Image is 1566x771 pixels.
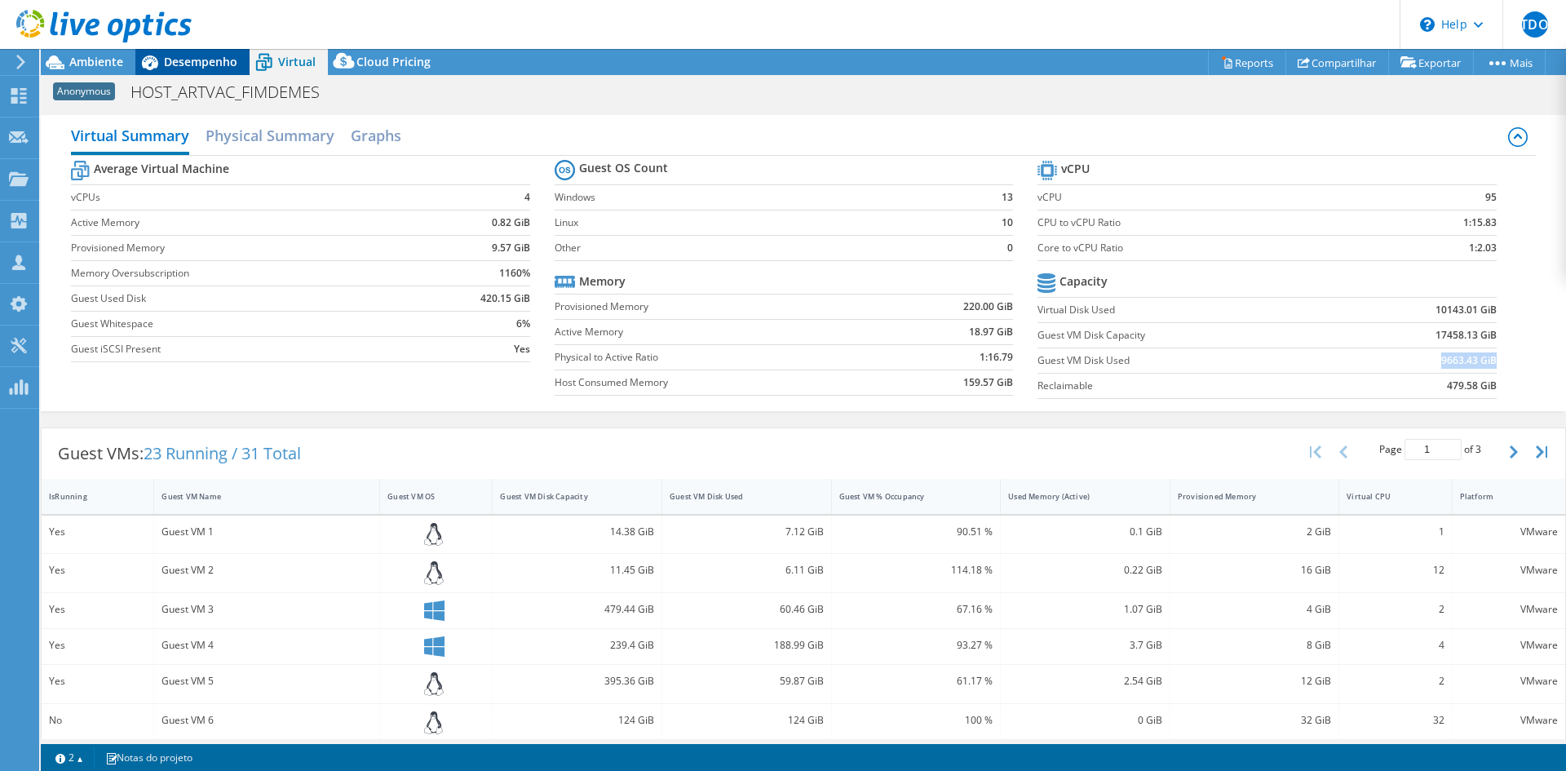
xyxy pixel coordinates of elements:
[492,215,530,231] b: 0.82 GiB
[71,265,420,281] label: Memory Oversubscription
[1178,672,1332,690] div: 12 GiB
[555,189,971,206] label: Windows
[500,600,654,618] div: 479.44 GiB
[963,374,1013,391] b: 159.57 GiB
[514,341,530,357] b: Yes
[480,290,530,307] b: 420.15 GiB
[206,119,334,152] h2: Physical Summary
[161,711,372,729] div: Guest VM 6
[500,711,654,729] div: 124 GiB
[1469,240,1497,256] b: 1:2.03
[839,561,993,579] div: 114.18 %
[963,299,1013,315] b: 220.00 GiB
[670,491,804,502] div: Guest VM Disk Used
[670,711,824,729] div: 124 GiB
[980,349,1013,366] b: 1:16.79
[161,600,372,618] div: Guest VM 3
[1447,378,1497,394] b: 479.58 GiB
[1007,240,1013,256] b: 0
[1347,600,1444,618] div: 2
[1037,378,1338,394] label: Reclaimable
[144,442,301,464] span: 23 Running / 31 Total
[1037,352,1338,369] label: Guest VM Disk Used
[500,561,654,579] div: 11.45 GiB
[1008,600,1162,618] div: 1.07 GiB
[1008,672,1162,690] div: 2.54 GiB
[1008,711,1162,729] div: 0 GiB
[1208,50,1286,75] a: Reports
[1435,327,1497,343] b: 17458.13 GiB
[1178,600,1332,618] div: 4 GiB
[1460,523,1558,541] div: VMware
[356,54,431,69] span: Cloud Pricing
[1347,561,1444,579] div: 12
[71,119,189,155] h2: Virtual Summary
[1420,17,1435,32] svg: \n
[1059,273,1108,290] b: Capacity
[1485,189,1497,206] b: 95
[499,265,530,281] b: 1160%
[555,240,971,256] label: Other
[123,83,345,101] h1: HOST_ARTVAC_FIMDEMES
[1178,523,1332,541] div: 2 GiB
[500,672,654,690] div: 395.36 GiB
[351,119,401,152] h2: Graphs
[1379,439,1481,460] span: Page of
[49,561,146,579] div: Yes
[1463,215,1497,231] b: 1:15.83
[670,600,824,618] div: 60.46 GiB
[161,672,372,690] div: Guest VM 5
[1008,561,1162,579] div: 0.22 GiB
[1002,215,1013,231] b: 10
[1460,672,1558,690] div: VMware
[94,161,229,177] b: Average Virtual Machine
[161,561,372,579] div: Guest VM 2
[1002,189,1013,206] b: 13
[1460,600,1558,618] div: VMware
[1037,327,1338,343] label: Guest VM Disk Capacity
[49,600,146,618] div: Yes
[1037,189,1376,206] label: vCPU
[1473,50,1546,75] a: Mais
[492,240,530,256] b: 9.57 GiB
[670,561,824,579] div: 6.11 GiB
[670,672,824,690] div: 59.87 GiB
[1037,240,1376,256] label: Core to vCPU Ratio
[1347,491,1424,502] div: Virtual CPU
[555,299,880,315] label: Provisioned Memory
[1460,561,1558,579] div: VMware
[161,491,352,502] div: Guest VM Name
[49,491,126,502] div: IsRunning
[1178,636,1332,654] div: 8 GiB
[71,290,420,307] label: Guest Used Disk
[839,491,974,502] div: Guest VM % Occupancy
[94,747,204,768] a: Notas do projeto
[1061,161,1090,177] b: vCPU
[500,523,654,541] div: 14.38 GiB
[1460,711,1558,729] div: VMware
[1178,711,1332,729] div: 32 GiB
[44,747,95,768] a: 2
[42,428,317,479] div: Guest VMs:
[1405,439,1462,460] input: jump to page
[69,54,123,69] span: Ambiente
[71,189,420,206] label: vCPUs
[1037,302,1338,318] label: Virtual Disk Used
[1347,523,1444,541] div: 1
[164,54,237,69] span: Desempenho
[500,636,654,654] div: 239.4 GiB
[839,636,993,654] div: 93.27 %
[71,240,420,256] label: Provisioned Memory
[500,491,635,502] div: Guest VM Disk Capacity
[49,672,146,690] div: Yes
[49,711,146,729] div: No
[1441,352,1497,369] b: 9663.43 GiB
[387,491,465,502] div: Guest VM OS
[579,273,626,290] b: Memory
[1008,523,1162,541] div: 0.1 GiB
[555,324,880,340] label: Active Memory
[71,215,420,231] label: Active Memory
[1008,636,1162,654] div: 3.7 GiB
[1178,561,1332,579] div: 16 GiB
[1008,491,1143,502] div: Used Memory (Active)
